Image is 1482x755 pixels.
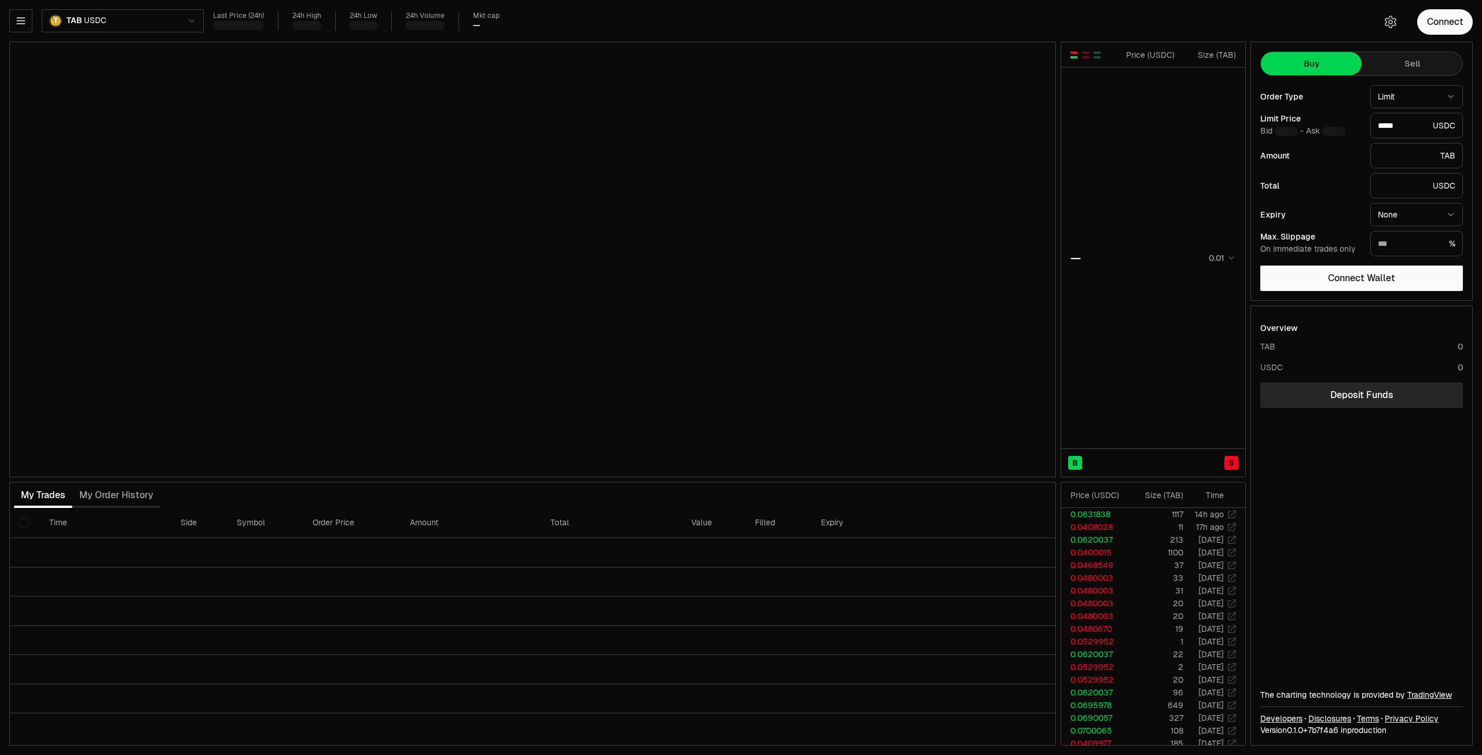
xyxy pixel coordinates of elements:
div: 24h Low [350,12,377,20]
th: Order Price [303,508,401,538]
td: 0.0529952 [1061,673,1128,686]
td: 0.0408028 [1061,521,1128,533]
div: % [1370,231,1463,256]
td: 0.0468549 [1061,559,1128,572]
button: Show Buy Orders Only [1092,50,1102,60]
div: USDC [1370,113,1463,138]
a: Disclosures [1308,713,1351,724]
th: Value [682,508,746,538]
td: 22 [1128,648,1184,661]
div: USDC [1260,362,1283,373]
td: 0.0480003 [1061,610,1128,623]
button: None [1370,203,1463,226]
th: Filled [746,508,811,538]
td: 20 [1128,597,1184,610]
div: Amount [1260,152,1361,160]
iframe: Financial Chart [10,42,1055,477]
button: Connect [1417,9,1473,35]
time: [DATE] [1198,687,1224,698]
td: 108 [1128,724,1184,737]
td: 19 [1128,623,1184,635]
span: Bid - [1260,126,1304,137]
td: 20 [1128,673,1184,686]
td: 0.0409977 [1061,737,1128,750]
time: [DATE] [1198,725,1224,736]
time: [DATE] [1198,611,1224,621]
div: Last Price (24h) [213,12,264,20]
td: 0.0700065 [1061,724,1128,737]
td: 0.0400015 [1061,546,1128,559]
td: 1 [1128,635,1184,648]
div: Mkt cap [473,12,500,20]
td: 327 [1128,712,1184,724]
button: Select all [19,518,28,528]
time: [DATE] [1198,636,1224,647]
td: 1117 [1128,508,1184,521]
td: 0.0620037 [1061,686,1128,699]
td: 0.0480003 [1061,572,1128,584]
span: B [1072,457,1078,469]
time: 14h ago [1195,509,1224,520]
td: 20 [1128,610,1184,623]
td: 96 [1128,686,1184,699]
time: [DATE] [1198,738,1224,749]
button: My Order History [72,484,160,507]
div: On immediate trades only [1260,244,1361,255]
a: Deposit Funds [1260,382,1463,408]
td: 0.0620037 [1061,533,1128,546]
div: Price ( USDC ) [1070,489,1128,501]
td: 213 [1128,533,1184,546]
div: Size ( TAB ) [1138,489,1183,501]
div: USDC [1370,173,1463,198]
div: Time [1193,489,1224,501]
div: Overview [1260,322,1298,334]
time: [DATE] [1198,649,1224,660]
div: The charting technology is provided by [1260,689,1463,701]
span: S [1228,457,1234,469]
div: 24h High [292,12,321,20]
span: TAB [67,16,82,26]
a: Developers [1260,713,1303,724]
span: 7b7f4a6f783e81bb243c0ce7231142678f739d5c [1308,725,1338,735]
a: Privacy Policy [1385,713,1439,724]
div: Max. Slippage [1260,233,1361,241]
button: Connect Wallet [1260,266,1463,291]
button: Show Buy and Sell Orders [1069,50,1079,60]
td: 11 [1128,521,1184,533]
div: Size ( TAB ) [1184,49,1236,61]
td: 31 [1128,584,1184,597]
button: Limit [1370,85,1463,108]
div: Price ( USDC ) [1123,49,1175,61]
time: [DATE] [1198,535,1224,545]
td: 0.0529952 [1061,635,1128,648]
th: Symbol [228,508,303,538]
time: [DATE] [1198,547,1224,558]
time: [DATE] [1198,675,1224,685]
time: 17h ago [1196,522,1224,532]
th: Total [541,508,682,538]
time: [DATE] [1198,700,1224,710]
td: 33 [1128,572,1184,584]
div: — [473,20,480,31]
th: Side [171,508,228,538]
td: 0.0620037 [1061,648,1128,661]
th: Expiry [812,508,938,538]
button: Show Sell Orders Only [1081,50,1090,60]
img: TAB Logo [50,16,61,26]
time: [DATE] [1198,560,1224,570]
td: 0.0690057 [1061,712,1128,724]
div: Version 0.1.0 + in production [1260,724,1463,736]
td: 0.0631838 [1061,508,1128,521]
div: Order Type [1260,93,1361,101]
button: Buy [1261,52,1362,75]
td: 185 [1128,737,1184,750]
div: Total [1260,182,1361,190]
td: 37 [1128,559,1184,572]
button: 0.01 [1205,251,1236,265]
div: 0 [1458,362,1463,373]
td: 0.0695978 [1061,699,1128,712]
div: — [1070,250,1081,266]
button: Sell [1362,52,1462,75]
time: [DATE] [1198,585,1224,596]
div: Limit Price [1260,115,1361,123]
